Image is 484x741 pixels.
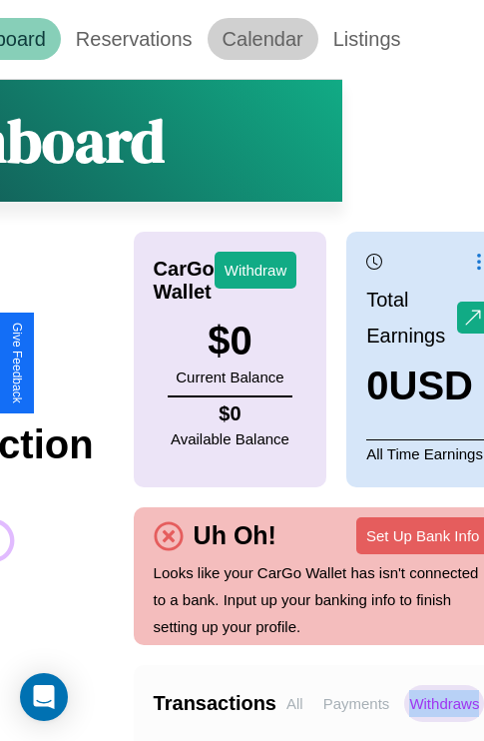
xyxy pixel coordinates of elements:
p: All [281,685,308,722]
a: Reservations [61,18,208,60]
p: Total Earnings [366,282,457,354]
h4: CarGo Wallet [154,258,215,304]
h4: Transactions [154,692,276,715]
p: Available Balance [171,425,289,452]
p: Payments [318,685,395,722]
h4: $ 0 [171,402,289,425]
p: Current Balance [176,364,283,390]
a: Listings [318,18,416,60]
h4: Uh Oh! [184,521,286,550]
p: Withdraws [404,685,484,722]
button: Withdraw [215,252,297,289]
div: Give Feedback [10,323,24,403]
h3: $ 0 [176,319,283,364]
div: Open Intercom Messenger [20,673,68,721]
a: Calendar [208,18,318,60]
